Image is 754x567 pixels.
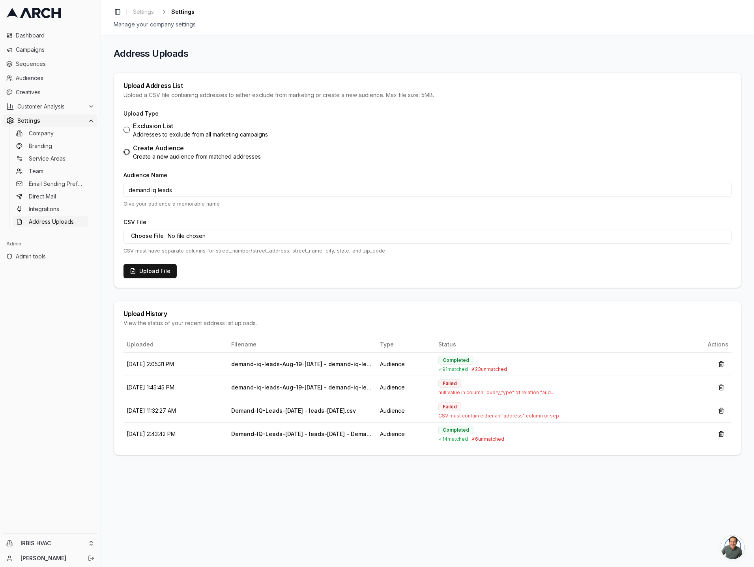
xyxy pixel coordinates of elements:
[123,91,732,99] div: Upload a CSV file containing addresses to either exclude from marketing or create a new audience....
[13,128,88,139] a: Company
[228,337,376,352] th: Filename
[438,379,461,388] div: Failed
[438,356,473,365] div: Completed
[3,86,97,99] a: Creatives
[123,172,167,178] label: Audience Name
[13,191,88,202] a: Direct Mail
[133,131,268,138] div: Addresses to exclude from all marketing campaigns
[228,352,376,376] td: demand-iq-leads-Aug-19-[DATE] - demand-iq-leads-Aug-19-[DATE].csv
[3,58,97,70] a: Sequences
[123,183,732,197] input: e.g., Q4 Target List
[377,352,436,376] td: audience
[114,47,741,60] h1: Address Uploads
[13,140,88,152] a: Branding
[123,319,732,327] div: View the status of your recent address list uploads.
[123,110,159,117] label: Upload Type
[29,180,85,188] span: Email Sending Preferences
[133,121,268,131] div: Exclusion List
[123,264,177,278] button: Upload File
[123,219,146,225] label: CSV File
[29,193,56,200] span: Direct Mail
[133,143,261,153] div: Create Audience
[377,422,436,445] td: audience
[3,114,97,127] button: Settings
[228,399,376,422] td: Demand-IQ-Leads-[DATE] - leads-[DATE].csv
[123,337,228,352] th: Uploaded
[114,21,741,28] div: Manage your company settings
[16,74,94,82] span: Audiences
[471,436,504,442] span: ✗ 6 unmatched
[13,216,88,227] a: Address Uploads
[16,60,94,68] span: Sequences
[29,129,54,137] span: Company
[123,247,732,254] p: CSV must have separate columns for street_number/street_address, street_name, city, state, and zi...
[29,167,43,175] span: Team
[377,376,436,399] td: audience
[16,88,94,96] span: Creatives
[17,103,85,110] span: Customer Analysis
[171,8,195,16] span: Settings
[123,422,228,445] td: [DATE] 2:43:42 PM
[438,389,678,396] span: null value in column "query_type" of relation "aud...
[3,100,97,113] button: Customer Analysis
[438,436,468,442] span: ✓ 14 matched
[29,155,65,163] span: Service Areas
[3,72,97,84] a: Audiences
[471,366,507,372] span: ✗ 23 unmatched
[13,153,88,164] a: Service Areas
[13,178,88,189] a: Email Sending Preferences
[123,200,732,208] p: Give your audience a memorable name
[16,32,94,39] span: Dashboard
[13,204,88,215] a: Integrations
[228,376,376,399] td: demand-iq-leads-Aug-19-[DATE] - demand-iq-leads-Aug-19-[DATE].csv
[21,540,85,547] span: IRBIS HVAC
[123,311,732,317] div: Upload History
[17,117,85,125] span: Settings
[3,43,97,56] a: Campaigns
[438,366,468,372] span: ✓ 91 matched
[438,426,473,434] div: Completed
[123,82,732,89] div: Upload Address List
[3,537,97,550] button: IRBIS HVAC
[29,142,52,150] span: Branding
[133,153,261,161] div: Create a new audience from matched addresses
[377,399,436,422] td: audience
[86,553,97,564] button: Log out
[3,238,97,250] div: Admin
[377,337,436,352] th: Type
[123,376,228,399] td: [DATE] 1:45:45 PM
[721,535,745,559] div: Open chat
[16,253,94,260] span: Admin tools
[13,166,88,177] a: Team
[438,402,461,411] div: Failed
[123,352,228,376] td: [DATE] 2:05:31 PM
[133,8,154,16] span: Settings
[123,399,228,422] td: [DATE] 11:32:27 AM
[130,6,157,17] a: Settings
[228,422,376,445] td: Demand-IQ-Leads-[DATE] - leads-[DATE] - Demand-IQ-Leads-[DATE] - leads-[DATE].csv
[21,554,79,562] a: [PERSON_NAME]
[29,205,59,213] span: Integrations
[438,413,678,419] span: CSV must contain either an "address" column or sep...
[3,250,97,263] a: Admin tools
[130,6,195,17] nav: breadcrumb
[29,218,74,226] span: Address Uploads
[435,337,681,352] th: Status
[681,337,732,352] th: Actions
[16,46,94,54] span: Campaigns
[3,29,97,42] a: Dashboard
